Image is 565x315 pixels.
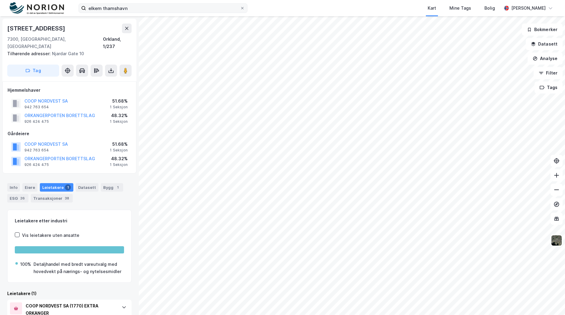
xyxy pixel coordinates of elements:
[22,232,79,239] div: Vis leietakere uten ansatte
[7,51,52,56] span: Tilhørende adresser:
[24,162,49,167] div: 926 424 475
[15,217,124,224] div: Leietakere etter industri
[101,183,123,192] div: Bygg
[19,195,26,201] div: 26
[526,38,563,50] button: Datasett
[535,286,565,315] iframe: Chat Widget
[449,5,471,12] div: Mine Tags
[7,50,127,57] div: Njardar Gate 10
[7,36,103,50] div: 7300, [GEOGRAPHIC_DATA], [GEOGRAPHIC_DATA]
[110,112,128,119] div: 48.32%
[428,5,436,12] div: Kart
[7,24,66,33] div: [STREET_ADDRESS]
[64,195,70,201] div: 38
[34,261,123,275] div: Detaljhandel med bredt vareutvalg med hovedvekt på nærings- og nytelsesmidler
[110,148,128,153] div: 1 Seksjon
[8,130,131,137] div: Gårdeiere
[103,36,132,50] div: Orkland, 1/237
[40,183,73,192] div: Leietakere
[24,119,49,124] div: 926 424 475
[551,235,562,246] img: 9k=
[110,162,128,167] div: 1 Seksjon
[511,5,546,12] div: [PERSON_NAME]
[535,286,565,315] div: Kontrollprogram for chat
[22,183,37,192] div: Eiere
[484,5,495,12] div: Bolig
[7,65,59,77] button: Tag
[86,4,240,13] input: Søk på adresse, matrikkel, gårdeiere, leietakere eller personer
[31,194,73,202] div: Transaksjoner
[24,105,49,110] div: 942 763 654
[20,261,31,268] div: 100%
[24,148,49,153] div: 942 763 654
[110,105,128,110] div: 1 Seksjon
[7,194,28,202] div: ESG
[522,24,563,36] button: Bokmerker
[76,183,98,192] div: Datasett
[10,2,64,14] img: norion-logo.80e7a08dc31c2e691866.png
[110,97,128,105] div: 51.68%
[110,141,128,148] div: 51.68%
[115,184,121,190] div: 1
[7,290,132,297] div: Leietakere (1)
[7,183,20,192] div: Info
[110,155,128,162] div: 48.32%
[110,119,128,124] div: 1 Seksjon
[535,81,563,94] button: Tags
[8,87,131,94] div: Hjemmelshaver
[528,52,563,65] button: Analyse
[65,184,71,190] div: 1
[534,67,563,79] button: Filter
